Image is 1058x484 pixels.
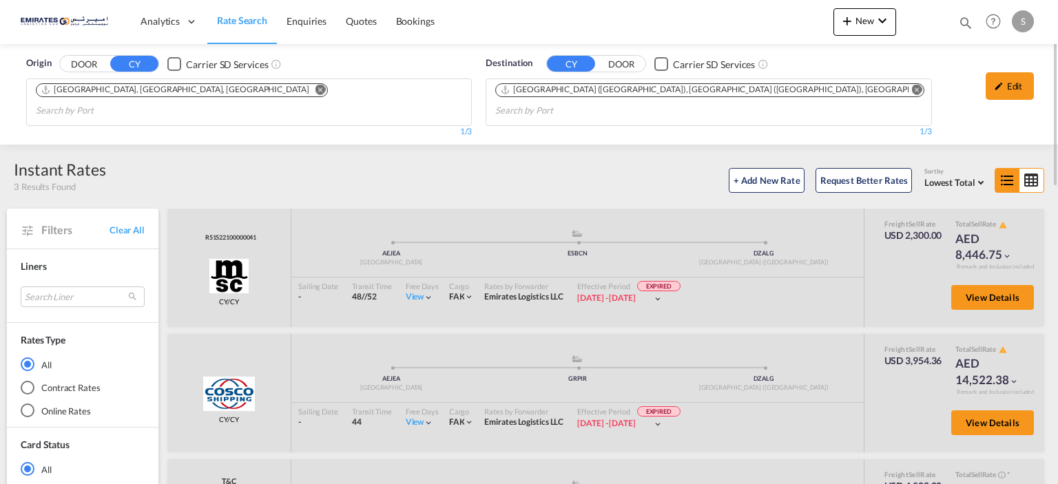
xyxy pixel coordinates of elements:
div: Card Status [21,438,70,452]
div: Freight Rate [884,219,942,229]
span: Enquiries [287,15,326,27]
button: icon-plus 400-fgNewicon-chevron-down [833,8,896,36]
md-radio-button: All [21,462,145,476]
div: S [1012,10,1034,32]
div: AEJEA [298,249,484,258]
div: Freight Rate [884,344,942,354]
div: [GEOGRAPHIC_DATA] ([GEOGRAPHIC_DATA]) [671,258,857,267]
div: Contract / Rate Agreement / Tariff / Spot Pricing Reference Number: R51522100000041 [202,233,257,242]
span: EXPIRED [637,406,681,417]
div: AED 8,446.75 [955,231,1024,264]
button: + Add New Rate [729,168,805,193]
img: c67187802a5a11ec94275b5db69a26e6.png [21,6,114,37]
span: CY/CY [219,297,239,306]
div: Rates by Forwarder [484,406,563,417]
span: [DATE] - [DATE] [577,418,636,428]
button: icon-alert [997,220,1007,230]
md-icon: icon-magnify [958,15,973,30]
div: Rates by Forwarder [484,281,563,291]
div: GRPIR [484,375,670,383]
span: Destination [486,56,532,70]
button: Remove [903,84,924,98]
div: - [298,417,338,428]
span: Emirates Logistics LLC [484,417,563,427]
div: 1/3 [486,126,931,138]
div: Total Rate [955,470,1024,481]
div: 01 May 2024 - 15 May 2024 [577,293,636,304]
md-icon: icon-alert [999,221,1007,229]
div: Press delete to remove this chip. [500,84,908,96]
button: CY [110,56,158,72]
div: Rates Type [21,333,65,347]
div: Sailing Date [298,281,338,291]
span: Origin [26,56,51,70]
span: Lowest Total [924,177,975,188]
md-radio-button: Online Rates [21,404,145,418]
span: R51522100000041 [202,233,257,242]
div: Carrier SD Services [673,58,755,72]
span: FAK [449,417,465,427]
button: View Details [951,410,1034,435]
span: 3 Results Found [14,180,76,193]
md-icon: icon-pencil [994,81,1004,91]
md-icon: icon-format-list-bulleted [995,169,1019,192]
div: Emirates Logistics LLC [484,417,563,428]
div: USD 3,954.36 [884,354,942,368]
div: AED 14,522.38 [955,355,1024,388]
span: Quotes [346,15,376,27]
div: Port of Jebel Ali, Jebel Ali, AEJEA [41,84,309,96]
div: - [298,291,338,303]
span: Liners [21,260,46,272]
span: Clear All [110,224,145,236]
div: Viewicon-chevron-down [406,417,434,428]
md-icon: icon-chevron-down [653,294,663,304]
span: View Details [966,292,1019,303]
md-radio-button: All [21,357,145,371]
div: Instant Rates [14,158,106,180]
div: AEJEA [298,375,484,383]
md-icon: icon-table-large [1019,169,1044,192]
span: CY/CY [219,414,239,424]
span: View Details [966,417,1019,428]
span: Sell [971,470,982,478]
div: [GEOGRAPHIC_DATA] [298,383,484,392]
md-checkbox: Checkbox No Ink [654,56,755,71]
span: Bookings [396,15,435,27]
div: ESBCN [484,249,670,258]
span: Filters [41,222,110,238]
div: [GEOGRAPHIC_DATA] ([GEOGRAPHIC_DATA]) [671,383,857,392]
span: Subject to Remarks [1006,470,1010,478]
span: Help [982,10,1005,33]
md-icon: icon-chevron-down [424,293,433,302]
div: 1/3 [26,126,472,138]
div: 48//52 [352,291,392,303]
span: New [839,15,891,26]
div: Effective Period [577,281,681,293]
div: Free Days [406,406,439,417]
div: Sailing Date [298,406,338,417]
span: Analytics [141,14,180,28]
div: DZALG [671,375,857,383]
md-icon: Unchecked: Search for CY (Container Yard) services for all selected carriers.Checked : Search for... [271,59,282,70]
md-chips-wrap: Chips container. Use arrow keys to select chips. [34,79,464,122]
div: Freight Rate [884,470,942,479]
div: Effective Period [577,406,681,419]
div: Press delete to remove this chip. [41,84,312,96]
div: icon-magnify [958,15,973,36]
div: 44 [352,417,392,428]
div: Free Days [406,281,439,291]
div: Cargo [449,406,475,417]
md-checkbox: Checkbox No Ink [167,56,268,71]
md-icon: icon-chevron-down [464,417,474,427]
div: Help [982,10,1012,34]
div: [GEOGRAPHIC_DATA] [298,258,484,267]
div: Sort by [924,167,988,176]
md-icon: icon-plus 400-fg [839,12,855,29]
button: CY [547,56,595,72]
button: DOOR [60,56,108,72]
button: Remove [307,84,327,98]
div: icon-pencilEdit [986,72,1034,100]
span: EXPIRED [637,281,681,292]
span: Sell [909,470,920,478]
